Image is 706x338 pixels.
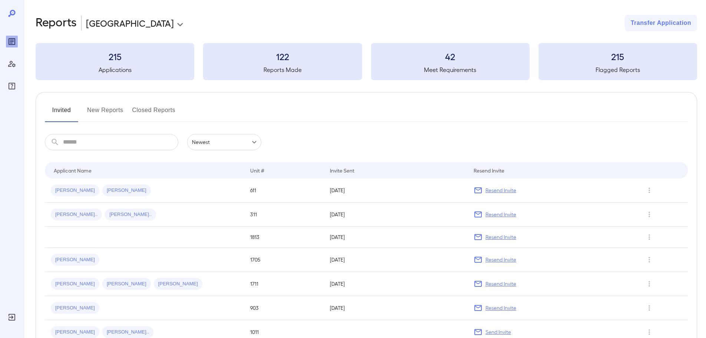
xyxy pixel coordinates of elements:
[538,65,697,74] h5: Flagged Reports
[643,278,655,290] button: Row Actions
[244,227,324,248] td: 1813
[643,254,655,266] button: Row Actions
[244,203,324,227] td: 311
[36,43,697,80] summary: 215Applications122Reports Made42Meet Requirements215Flagged Reports
[371,50,530,62] h3: 42
[538,50,697,62] h3: 215
[485,256,516,263] p: Resend Invite
[51,211,102,218] span: [PERSON_NAME]..
[102,280,151,288] span: [PERSON_NAME]
[203,65,362,74] h5: Reports Made
[51,329,99,336] span: [PERSON_NAME]
[244,272,324,296] td: 1711
[485,233,516,241] p: Resend Invite
[324,227,467,248] td: [DATE]
[643,326,655,338] button: Row Actions
[643,184,655,196] button: Row Actions
[485,304,516,312] p: Resend Invite
[643,231,655,243] button: Row Actions
[330,166,354,175] div: Invite Sent
[36,50,194,62] h3: 215
[474,166,504,175] div: Resend Invite
[102,329,153,336] span: [PERSON_NAME]..
[485,280,516,288] p: Resend Invite
[324,296,467,320] td: [DATE]
[625,15,697,31] button: Transfer Application
[244,248,324,272] td: 1705
[36,65,194,74] h5: Applications
[324,203,467,227] td: [DATE]
[51,305,99,312] span: [PERSON_NAME]
[6,58,18,70] div: Manage Users
[51,280,99,288] span: [PERSON_NAME]
[87,104,123,122] button: New Reports
[643,209,655,220] button: Row Actions
[132,104,176,122] button: Closed Reports
[485,328,511,336] p: Send Invite
[324,248,467,272] td: [DATE]
[102,187,151,194] span: [PERSON_NAME]
[244,178,324,203] td: 611
[6,36,18,47] div: Reports
[6,311,18,323] div: Log Out
[643,302,655,314] button: Row Actions
[203,50,362,62] h3: 122
[86,17,174,29] p: [GEOGRAPHIC_DATA]
[154,280,202,288] span: [PERSON_NAME]
[187,134,261,150] div: Newest
[54,166,92,175] div: Applicant Name
[6,80,18,92] div: FAQ
[51,187,99,194] span: [PERSON_NAME]
[51,256,99,263] span: [PERSON_NAME]
[485,211,516,218] p: Resend Invite
[250,166,264,175] div: Unit #
[45,104,78,122] button: Invited
[244,296,324,320] td: 903
[324,272,467,296] td: [DATE]
[36,15,77,31] h2: Reports
[371,65,530,74] h5: Meet Requirements
[324,178,467,203] td: [DATE]
[105,211,156,218] span: [PERSON_NAME]..
[485,187,516,194] p: Resend Invite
